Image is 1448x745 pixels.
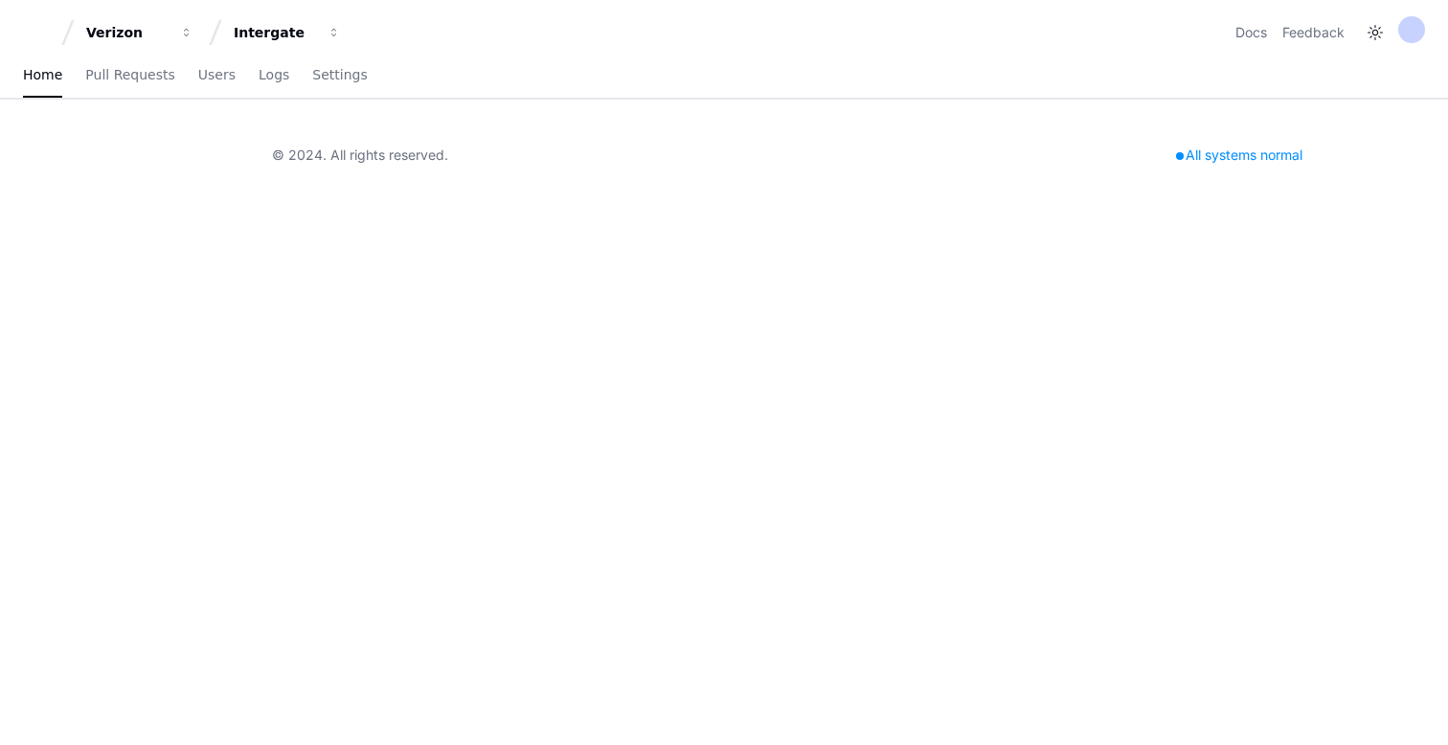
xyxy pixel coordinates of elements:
button: Intergate [226,15,349,50]
button: Feedback [1282,23,1345,42]
div: Verizon [86,23,169,42]
span: Home [23,69,62,80]
a: Logs [259,54,289,98]
a: Pull Requests [85,54,174,98]
span: Logs [259,69,289,80]
div: All systems normal [1165,142,1314,169]
div: Intergate [234,23,316,42]
span: Users [198,69,236,80]
button: Verizon [79,15,201,50]
a: Docs [1235,23,1267,42]
a: Users [198,54,236,98]
span: Settings [312,69,367,80]
div: © 2024. All rights reserved. [272,146,448,165]
a: Settings [312,54,367,98]
span: Pull Requests [85,69,174,80]
a: Home [23,54,62,98]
